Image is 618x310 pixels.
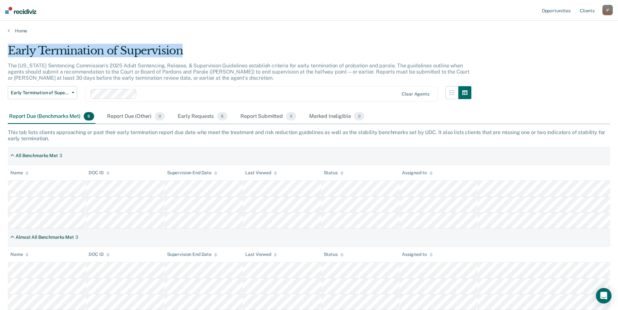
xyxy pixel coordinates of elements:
div: Name [10,252,29,257]
div: Marked Ineligible0 [308,109,366,124]
div: 3 [59,153,62,158]
div: Report Due (Other)0 [106,109,166,124]
p: The [US_STATE] Sentencing Commission’s 2025 Adult Sentencing, Release, & Supervision Guidelines e... [8,63,469,81]
div: Assigned to [402,252,432,257]
div: Almost All Benchmarks Met3 [8,232,81,243]
div: 3 [75,235,78,240]
div: All Benchmarks Met [16,153,58,158]
div: This tab lists clients approaching or past their early termination report due date who meet the t... [8,129,610,142]
div: DOC ID [89,252,109,257]
a: Home [8,28,610,34]
div: Open Intercom Messenger [596,288,612,304]
div: Last Viewed [245,170,277,176]
div: Supervision End Date [167,170,217,176]
div: Assigned to [402,170,432,176]
div: Last Viewed [245,252,277,257]
div: DOC ID [89,170,109,176]
span: 0 [354,112,364,121]
div: All Benchmarks Met3 [8,150,65,161]
span: 6 [84,112,94,121]
div: Report Due (Benchmarks Met)6 [8,109,95,124]
div: Almost All Benchmarks Met [16,235,74,240]
div: Early Termination of Supervision [8,44,471,63]
span: 0 [155,112,165,121]
span: Early Termination of Supervision [11,90,69,96]
div: Early Requests8 [176,109,229,124]
div: Clear agents [402,91,429,97]
div: Report Submitted0 [239,109,297,124]
button: Early Termination of Supervision [8,86,77,99]
span: 8 [217,112,227,121]
img: Recidiviz [5,7,36,14]
div: Status [324,252,344,257]
span: 0 [286,112,296,121]
div: Supervision End Date [167,252,217,257]
div: J F [602,5,613,15]
div: Status [324,170,344,176]
button: JF [602,5,613,15]
div: Name [10,170,29,176]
